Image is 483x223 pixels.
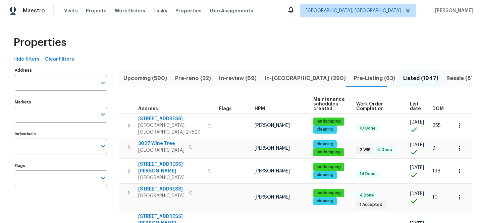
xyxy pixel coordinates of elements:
[356,102,398,111] span: Work Order Completion
[13,39,66,46] span: Properties
[357,193,377,198] span: 4 Done
[138,106,158,111] span: Address
[357,147,373,153] span: 2 WIP
[138,116,204,122] span: [STREET_ADDRESS]
[255,123,290,128] span: [PERSON_NAME]
[219,74,257,83] span: In-review (69)
[255,195,290,200] span: [PERSON_NAME]
[314,172,336,178] span: cleaning
[313,97,345,111] span: Maintenance schedules created
[306,7,401,14] span: [GEOGRAPHIC_DATA], [GEOGRAPHIC_DATA]
[115,7,145,14] span: Work Orders
[357,126,378,131] span: 10 Done
[13,55,40,64] span: Hide filters
[410,165,424,170] span: [DATE]
[42,53,77,66] button: Clear Filters
[410,120,424,125] span: [DATE]
[376,147,395,153] span: 5 Done
[138,147,184,154] span: [GEOGRAPHIC_DATA]
[357,202,385,208] span: 1 Accepted
[219,106,232,111] span: Flags
[138,140,184,147] span: 3027 Wine Tree
[357,171,378,177] span: 14 Done
[138,122,204,136] span: [GEOGRAPHIC_DATA], [GEOGRAPHIC_DATA] 27529
[153,8,167,13] span: Tasks
[255,106,265,111] span: HPM
[432,123,441,128] span: 255
[314,127,336,132] span: cleaning
[98,110,108,119] button: Open
[23,7,45,14] span: Maestro
[11,53,42,66] button: Hide filters
[64,7,78,14] span: Visits
[175,7,202,14] span: Properties
[432,169,440,173] span: 196
[98,173,108,183] button: Open
[432,146,435,151] span: 9
[432,195,438,200] span: 10
[314,190,343,196] span: landscaping
[175,74,211,83] span: Pre-reno (22)
[314,141,336,147] span: cleaning
[314,119,343,124] span: landscaping
[86,7,107,14] span: Projects
[265,74,346,83] span: In-[GEOGRAPHIC_DATA] (290)
[15,132,107,136] label: Individuals
[210,7,253,14] span: Geo Assignments
[15,164,107,168] label: Flags
[255,146,290,151] span: [PERSON_NAME]
[432,7,473,14] span: [PERSON_NAME]
[410,102,421,111] span: List date
[432,106,444,111] span: DOM
[410,143,424,147] span: [DATE]
[403,74,438,83] span: Listed (1947)
[314,198,336,204] span: cleaning
[138,193,184,199] span: [GEOGRAPHIC_DATA]
[410,192,424,196] span: [DATE]
[15,100,107,104] label: Markets
[138,161,204,174] span: [STREET_ADDRESS][PERSON_NAME]
[98,142,108,151] button: Open
[354,74,395,83] span: Pre-Listing (63)
[45,55,74,64] span: Clear Filters
[123,74,167,83] span: Upcoming (590)
[138,186,184,193] span: [STREET_ADDRESS]
[98,78,108,87] button: Open
[255,169,290,173] span: [PERSON_NAME]
[314,164,343,170] span: landscaping
[446,74,480,83] span: Resale (879)
[15,68,107,72] label: Address
[314,149,343,155] span: landscaping
[138,174,204,181] span: [GEOGRAPHIC_DATA]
